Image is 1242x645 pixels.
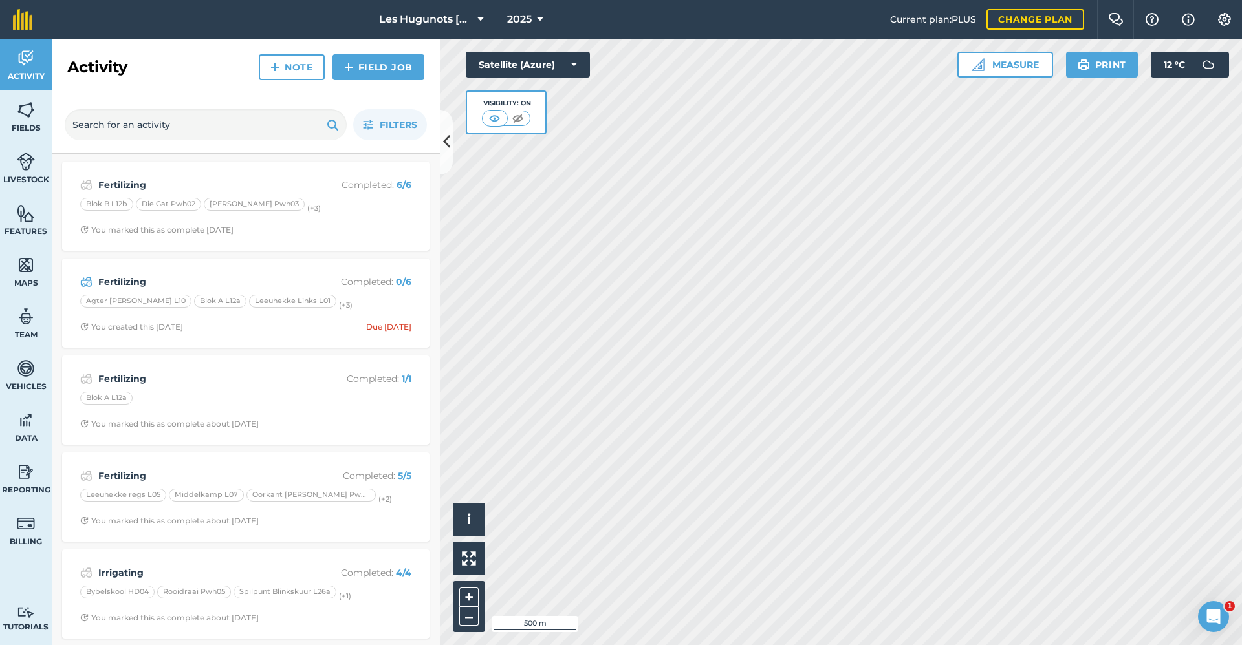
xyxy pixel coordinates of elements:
img: Four arrows, one pointing top left, one top right, one bottom right and the last bottom left [462,551,476,566]
p: Completed : [309,275,411,289]
img: fieldmargin Logo [13,9,32,30]
strong: 0 / 6 [396,276,411,288]
img: svg+xml;base64,PHN2ZyB4bWxucz0iaHR0cDovL3d3dy53My5vcmcvMjAwMC9zdmciIHdpZHRoPSI1NiIgaGVpZ2h0PSI2MC... [17,204,35,223]
div: Leeuhekke regs L05 [80,489,166,502]
div: You marked this as complete about [DATE] [80,613,259,623]
img: Two speech bubbles overlapping with the left bubble in the forefront [1108,13,1124,26]
img: A question mark icon [1144,13,1160,26]
input: Search for an activity [65,109,347,140]
a: Change plan [986,9,1084,30]
button: 12 °C [1151,52,1229,78]
img: svg+xml;base64,PD94bWwgdmVyc2lvbj0iMS4wIiBlbmNvZGluZz0idXRmLTgiPz4KPCEtLSBHZW5lcmF0b3I6IEFkb2JlIE... [17,606,35,619]
span: i [467,511,471,527]
a: Field Job [332,54,424,80]
strong: Fertilizing [98,372,303,386]
div: Leeuhekke Links L01 [249,295,336,308]
img: svg+xml;base64,PD94bWwgdmVyc2lvbj0iMS4wIiBlbmNvZGluZz0idXRmLTgiPz4KPCEtLSBHZW5lcmF0b3I6IEFkb2JlIE... [1195,52,1221,78]
small: (+ 3 ) [307,204,321,213]
strong: Fertilizing [98,275,303,289]
iframe: Intercom live chat [1198,601,1229,632]
img: Clock with arrow pointing clockwise [80,322,89,331]
h2: Activity [67,57,127,78]
img: svg+xml;base64,PD94bWwgdmVyc2lvbj0iMS4wIiBlbmNvZGluZz0idXRmLTgiPz4KPCEtLSBHZW5lcmF0b3I6IEFkb2JlIE... [17,152,35,171]
img: svg+xml;base64,PHN2ZyB4bWxucz0iaHR0cDovL3d3dy53My5vcmcvMjAwMC9zdmciIHdpZHRoPSIxOSIgaGVpZ2h0PSIyNC... [1078,57,1090,72]
img: A cog icon [1217,13,1232,26]
p: Completed : [309,372,411,386]
span: 2025 [507,12,532,27]
span: Les Hugunots [GEOGRAPHIC_DATA] [379,12,472,27]
div: Middelkamp L07 [169,489,244,502]
span: 12 ° C [1164,52,1185,78]
img: svg+xml;base64,PD94bWwgdmVyc2lvbj0iMS4wIiBlbmNvZGluZz0idXRmLTgiPz4KPCEtLSBHZW5lcmF0b3I6IEFkb2JlIE... [80,468,93,483]
img: Clock with arrow pointing clockwise [80,516,89,525]
img: svg+xml;base64,PD94bWwgdmVyc2lvbj0iMS4wIiBlbmNvZGluZz0idXRmLTgiPz4KPCEtLSBHZW5lcmF0b3I6IEFkb2JlIE... [17,359,35,378]
div: You marked this as complete about [DATE] [80,516,259,526]
button: Measure [957,52,1053,78]
img: svg+xml;base64,PD94bWwgdmVyc2lvbj0iMS4wIiBlbmNvZGluZz0idXRmLTgiPz4KPCEtLSBHZW5lcmF0b3I6IEFkb2JlIE... [80,371,93,386]
img: Clock with arrow pointing clockwise [80,226,89,234]
a: FertilizingCompleted: 5/5Leeuhekke regs L05Middelkamp L07Oorkant [PERSON_NAME] Pwh01(+2)Clock wit... [70,460,422,534]
strong: 4 / 4 [396,567,411,578]
img: svg+xml;base64,PHN2ZyB4bWxucz0iaHR0cDovL3d3dy53My5vcmcvMjAwMC9zdmciIHdpZHRoPSI1NiIgaGVpZ2h0PSI2MC... [17,100,35,120]
img: svg+xml;base64,PHN2ZyB4bWxucz0iaHR0cDovL3d3dy53My5vcmcvMjAwMC9zdmciIHdpZHRoPSIxNCIgaGVpZ2h0PSIyNC... [344,59,353,75]
div: Blok B L12b [80,198,133,211]
div: Spilpunt Blinkskuur L26a [234,586,336,598]
img: svg+xml;base64,PD94bWwgdmVyc2lvbj0iMS4wIiBlbmNvZGluZz0idXRmLTgiPz4KPCEtLSBHZW5lcmF0b3I6IEFkb2JlIE... [80,177,93,193]
div: Blok A L12a [80,392,133,405]
div: You created this [DATE] [80,322,183,332]
img: svg+xml;base64,PD94bWwgdmVyc2lvbj0iMS4wIiBlbmNvZGluZz0idXRmLTgiPz4KPCEtLSBHZW5lcmF0b3I6IEFkb2JlIE... [17,307,35,326]
strong: Fertilizing [98,469,303,483]
span: 1 [1225,601,1235,611]
img: Clock with arrow pointing clockwise [80,613,89,622]
div: Due [DATE] [366,322,411,332]
small: (+ 2 ) [378,494,392,503]
strong: 1 / 1 [402,373,411,385]
img: svg+xml;base64,PHN2ZyB4bWxucz0iaHR0cDovL3d3dy53My5vcmcvMjAwMC9zdmciIHdpZHRoPSI1NiIgaGVpZ2h0PSI2MC... [17,255,35,275]
small: (+ 3 ) [339,301,353,310]
div: Oorkant [PERSON_NAME] Pwh01 [246,489,376,502]
img: svg+xml;base64,PHN2ZyB4bWxucz0iaHR0cDovL3d3dy53My5vcmcvMjAwMC9zdmciIHdpZHRoPSI1MCIgaGVpZ2h0PSI0MC... [486,112,503,125]
strong: 5 / 5 [398,470,411,481]
div: You marked this as complete [DATE] [80,225,234,235]
a: FertilizingCompleted: 0/6Agter [PERSON_NAME] L10Blok A L12aLeeuhekke Links L01(+3)Clock with arro... [70,266,422,340]
strong: 6 / 6 [397,179,411,191]
a: Note [259,54,325,80]
img: svg+xml;base64,PHN2ZyB4bWxucz0iaHR0cDovL3d3dy53My5vcmcvMjAwMC9zdmciIHdpZHRoPSIxNCIgaGVpZ2h0PSIyNC... [270,59,279,75]
div: Agter [PERSON_NAME] L10 [80,295,191,308]
button: – [459,607,479,626]
strong: Fertilizing [98,178,303,192]
span: Filters [380,118,417,132]
strong: Irrigating [98,566,303,580]
img: svg+xml;base64,PD94bWwgdmVyc2lvbj0iMS4wIiBlbmNvZGluZz0idXRmLTgiPz4KPCEtLSBHZW5lcmF0b3I6IEFkb2JlIE... [17,410,35,430]
img: svg+xml;base64,PHN2ZyB4bWxucz0iaHR0cDovL3d3dy53My5vcmcvMjAwMC9zdmciIHdpZHRoPSIxNyIgaGVpZ2h0PSIxNy... [1182,12,1195,27]
div: You marked this as complete about [DATE] [80,419,259,429]
div: Rooidraai Pwh05 [157,586,231,598]
small: (+ 1 ) [339,591,351,600]
img: svg+xml;base64,PD94bWwgdmVyc2lvbj0iMS4wIiBlbmNvZGluZz0idXRmLTgiPz4KPCEtLSBHZW5lcmF0b3I6IEFkb2JlIE... [17,514,35,533]
a: FertilizingCompleted: 6/6Blok B L12bDie Gat Pwh02[PERSON_NAME] Pwh03(+3)Clock with arrow pointing... [70,169,422,243]
div: [PERSON_NAME] Pwh03 [204,198,305,211]
img: svg+xml;base64,PD94bWwgdmVyc2lvbj0iMS4wIiBlbmNvZGluZz0idXRmLTgiPz4KPCEtLSBHZW5lcmF0b3I6IEFkb2JlIE... [17,48,35,68]
button: Satellite (Azure) [466,52,590,78]
button: i [453,503,485,536]
img: svg+xml;base64,PHN2ZyB4bWxucz0iaHR0cDovL3d3dy53My5vcmcvMjAwMC9zdmciIHdpZHRoPSIxOSIgaGVpZ2h0PSIyNC... [327,117,339,132]
div: Blok A L12a [194,295,246,308]
img: svg+xml;base64,PD94bWwgdmVyc2lvbj0iMS4wIiBlbmNvZGluZz0idXRmLTgiPz4KPCEtLSBHZW5lcmF0b3I6IEFkb2JlIE... [17,462,35,481]
button: Print [1066,52,1138,78]
p: Completed : [309,469,411,483]
p: Completed : [309,178,411,192]
div: Bybelskool HD04 [80,586,155,598]
img: Ruler icon [972,58,985,71]
img: svg+xml;base64,PD94bWwgdmVyc2lvbj0iMS4wIiBlbmNvZGluZz0idXRmLTgiPz4KPCEtLSBHZW5lcmF0b3I6IEFkb2JlIE... [80,274,93,290]
img: svg+xml;base64,PD94bWwgdmVyc2lvbj0iMS4wIiBlbmNvZGluZz0idXRmLTgiPz4KPCEtLSBHZW5lcmF0b3I6IEFkb2JlIE... [80,565,93,580]
div: Visibility: On [482,98,531,109]
img: svg+xml;base64,PHN2ZyB4bWxucz0iaHR0cDovL3d3dy53My5vcmcvMjAwMC9zdmciIHdpZHRoPSI1MCIgaGVpZ2h0PSI0MC... [510,112,526,125]
a: IrrigatingCompleted: 4/4Bybelskool HD04Rooidraai Pwh05Spilpunt Blinkskuur L26a(+1)Clock with arro... [70,557,422,631]
button: Filters [353,109,427,140]
div: Die Gat Pwh02 [136,198,201,211]
button: + [459,587,479,607]
img: Clock with arrow pointing clockwise [80,419,89,428]
p: Completed : [309,566,411,580]
a: FertilizingCompleted: 1/1Blok A L12aClock with arrow pointing clockwiseYou marked this as complet... [70,363,422,437]
span: Current plan : PLUS [890,12,976,26]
